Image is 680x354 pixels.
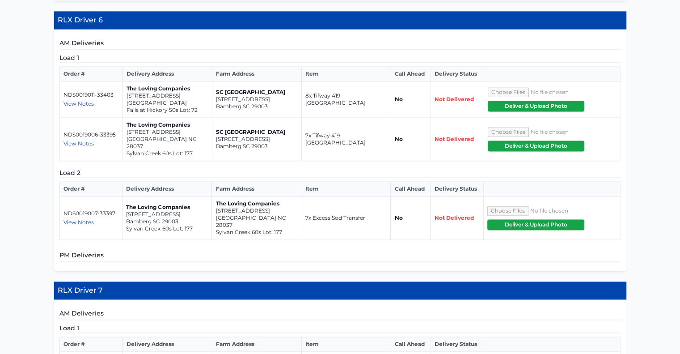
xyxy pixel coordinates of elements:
p: NDS0019006-33395 [63,131,119,138]
button: Deliver & Upload Photo [487,219,584,230]
p: Falls at Hickory 50s Lot: 72 [127,107,208,114]
span: View Notes [63,219,94,226]
span: Not Delivered [435,136,474,142]
th: Delivery Address [122,182,212,196]
p: NDS0019007-33397 [63,210,119,217]
p: Bamberg SC 29003 [216,143,298,150]
p: [STREET_ADDRESS] [216,136,298,143]
p: [GEOGRAPHIC_DATA] NC 28037 [127,136,208,150]
p: [GEOGRAPHIC_DATA] [127,99,208,107]
p: The Loving Companies [126,204,208,211]
p: [STREET_ADDRESS] [126,211,208,218]
p: Bamberg SC 29003 [126,218,208,225]
p: [GEOGRAPHIC_DATA] NC 28037 [215,214,297,229]
th: Item [302,67,391,81]
span: Not Delivered [434,214,473,221]
strong: No [395,96,403,102]
th: Order # [59,337,123,352]
h5: Load 1 [59,53,621,63]
span: View Notes [63,140,94,147]
th: Farm Address [212,337,302,352]
p: [STREET_ADDRESS] [127,92,208,99]
p: SC [GEOGRAPHIC_DATA] [216,89,298,96]
p: Sylvan Creek 60s Lot: 177 [215,229,297,236]
p: The Loving Companies [127,85,208,92]
p: The Loving Companies [127,121,208,128]
h4: RLX Driver 7 [54,281,626,300]
p: Bamberg SC 29003 [216,103,298,110]
th: Item [301,182,391,196]
th: Farm Address [212,67,302,81]
strong: No [394,214,402,221]
button: Deliver & Upload Photo [488,141,585,151]
p: SC [GEOGRAPHIC_DATA] [216,128,298,136]
span: View Notes [63,100,94,107]
th: Order # [59,67,123,81]
p: [STREET_ADDRESS] [215,207,297,214]
strong: No [395,136,403,142]
h5: AM Deliveries [59,38,621,50]
th: Order # [59,182,122,196]
p: Sylvan Creek 60s Lot: 177 [126,225,208,232]
h5: Load 2 [59,168,621,178]
span: Not Delivered [435,96,474,102]
button: Deliver & Upload Photo [488,101,585,111]
th: Delivery Address [123,337,212,352]
th: Farm Address [212,182,301,196]
h5: AM Deliveries [59,309,621,320]
p: [STREET_ADDRESS] [127,128,208,136]
th: Delivery Address [123,67,212,81]
p: The Loving Companies [215,200,297,207]
td: 7x Tifway 419 [GEOGRAPHIC_DATA] [302,118,391,161]
h4: RLX Driver 6 [54,11,626,30]
p: [STREET_ADDRESS] [216,96,298,103]
h5: PM Deliveries [59,251,621,262]
th: Delivery Status [431,67,484,81]
th: Item [302,337,391,352]
p: NDS0019011-33403 [63,91,119,98]
td: 8x Tifway 419 [GEOGRAPHIC_DATA] [302,81,391,118]
th: Call Ahead [391,67,431,81]
th: Call Ahead [391,337,431,352]
th: Call Ahead [391,182,431,196]
h5: Load 1 [59,324,621,333]
th: Delivery Status [431,337,484,352]
p: Sylvan Creek 60s Lot: 177 [127,150,208,157]
td: 7x Excess Sod Transfer [301,196,391,240]
th: Delivery Status [431,182,484,196]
